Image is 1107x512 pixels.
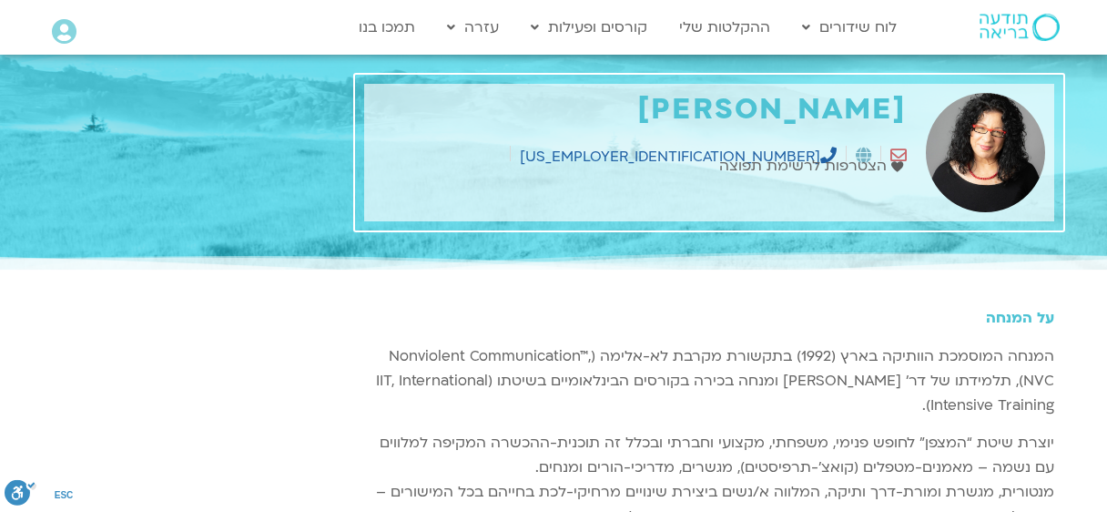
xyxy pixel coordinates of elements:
a: לוח שידורים [793,10,906,45]
img: תודעה בריאה [980,14,1060,41]
h1: [PERSON_NAME] [373,93,907,127]
a: [US_EMPLOYER_IDENTIFICATION_NUMBER] [520,147,837,167]
span: הצטרפות לרשימת תפוצה [719,154,891,179]
a: תמכו בנו [350,10,424,45]
a: עזרה [438,10,508,45]
a: הצטרפות לרשימת תפוצה [719,154,908,179]
h5: על המנחה [364,310,1054,326]
a: קורסים ופעילות [522,10,656,45]
a: ההקלטות שלי [670,10,779,45]
p: המנחה המוסמכת הוותיקה בארץ (1992) בתקשורת מקרבת לא-אלימה (Nonviolent Communication™, NVC), תלמידת... [364,344,1054,418]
